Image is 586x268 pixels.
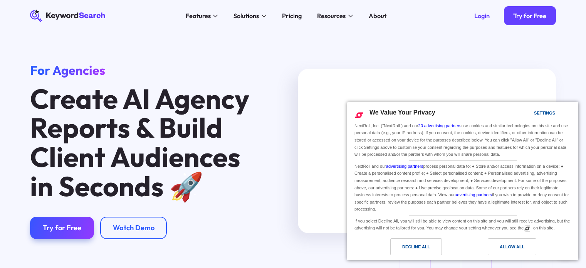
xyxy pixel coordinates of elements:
[513,12,546,20] div: Try for Free
[369,11,386,21] div: About
[474,12,490,20] div: Login
[113,224,154,233] div: Watch Demo
[465,6,499,25] a: Login
[504,6,556,25] a: Try for Free
[500,243,524,251] div: Allow All
[364,10,391,22] a: About
[352,238,463,259] a: Decline All
[402,243,430,251] div: Decline All
[386,164,423,169] a: advertising partners
[186,11,211,21] div: Features
[43,224,81,233] div: Try for Free
[353,216,573,233] div: If you select Decline All, you will still be able to view content on this site and you will still...
[233,11,259,21] div: Solutions
[298,69,556,234] iframe: KeywordSearch Agency Reports
[30,84,257,201] h1: Create AI Agency Reports & Build Client Audiences in Seconds 🚀
[30,217,94,239] a: Try for Free
[455,192,492,197] a: advertising partners
[353,161,573,214] div: NextRoll and our process personal data to: ● Store and/or access information on a device; ● Creat...
[30,62,105,78] span: For Agencies
[534,109,555,117] div: Settings
[277,10,306,22] a: Pricing
[353,121,573,159] div: NextRoll, Inc. ("NextRoll") and our use cookies and similar technologies on this site and use per...
[521,107,539,121] a: Settings
[418,123,462,128] a: 20 advertising partners
[282,11,302,21] div: Pricing
[369,109,435,116] span: We Value Your Privacy
[463,238,574,259] a: Allow All
[317,11,346,21] div: Resources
